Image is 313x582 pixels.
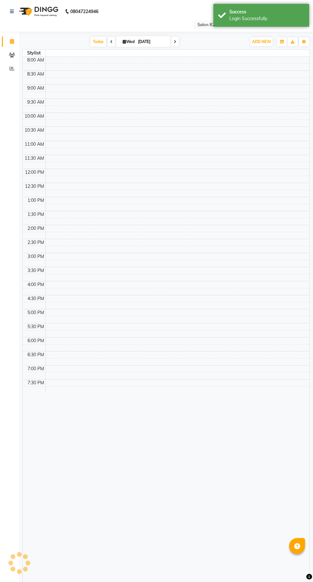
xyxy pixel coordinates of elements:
[26,351,45,358] div: 6:30 PM
[26,99,45,106] div: 9:30 AM
[23,113,45,120] div: 10:00 AM
[26,365,45,372] div: 7:00 PM
[90,37,106,47] span: Today
[24,169,45,176] div: 12:00 PM
[121,39,136,44] span: Wed
[26,379,45,386] div: 7:30 PM
[26,309,45,316] div: 5:00 PM
[26,239,45,246] div: 2:30 PM
[70,3,98,20] b: 08047224946
[23,141,45,148] div: 11:00 AM
[23,50,45,56] div: Stylist
[26,225,45,232] div: 2:00 PM
[16,3,60,20] img: logo
[26,267,45,274] div: 3:30 PM
[26,337,45,344] div: 6:00 PM
[24,183,45,190] div: 12:30 PM
[26,211,45,218] div: 1:30 PM
[229,9,304,15] div: Success
[23,155,45,162] div: 11:30 AM
[136,37,168,47] input: 2025-09-03
[26,295,45,302] div: 4:30 PM
[26,323,45,330] div: 5:30 PM
[250,37,272,46] button: ADD NEW
[26,197,45,204] div: 1:00 PM
[26,57,45,63] div: 8:00 AM
[26,85,45,92] div: 9:00 AM
[252,39,271,44] span: ADD NEW
[26,281,45,288] div: 4:00 PM
[23,127,45,134] div: 10:30 AM
[229,15,304,22] div: Login Successfully.
[26,71,45,77] div: 8:30 AM
[26,253,45,260] div: 3:00 PM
